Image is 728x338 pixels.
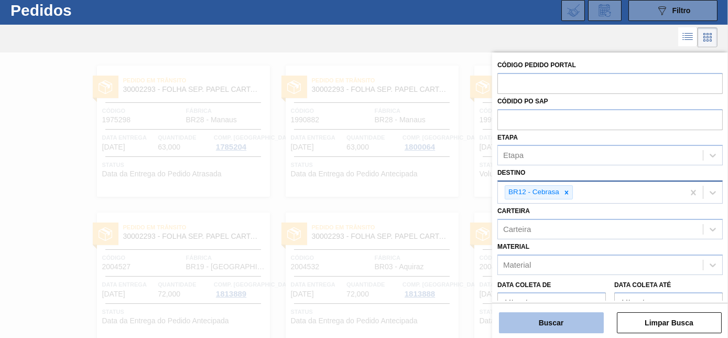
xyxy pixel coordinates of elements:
[497,292,606,313] input: dd/mm/yyyy
[10,4,158,16] h1: Pedidos
[497,207,530,215] label: Carteira
[497,61,576,69] label: Código Pedido Portal
[497,243,529,250] label: Material
[678,27,698,47] div: Visão em Lista
[497,98,548,105] label: Códido PO SAP
[672,6,691,15] span: Filtro
[614,292,723,313] input: dd/mm/yyyy
[505,186,561,199] div: BR12 - Cebrasa
[497,281,551,289] label: Data coleta de
[698,27,718,47] div: Visão em Cards
[503,260,531,269] div: Material
[503,151,524,160] div: Etapa
[497,169,525,176] label: Destino
[503,225,531,234] div: Carteira
[614,281,671,289] label: Data coleta até
[497,134,518,141] label: Etapa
